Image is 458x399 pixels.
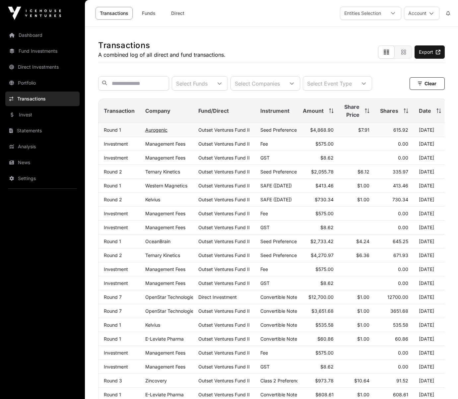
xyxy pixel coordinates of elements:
[393,392,408,397] span: 608.61
[104,141,128,147] a: Investment
[398,364,408,369] span: 0.00
[393,252,408,258] span: 671.93
[145,141,188,147] p: Management Fees
[396,378,408,383] span: 91.52
[145,280,188,286] p: Management Fees
[358,169,369,174] span: $6.12
[260,266,268,272] span: Fee
[5,28,80,42] a: Dashboard
[104,252,122,258] a: Round 2
[145,294,196,300] a: OpenStar Technologies
[414,151,446,165] td: [DATE]
[145,211,188,216] p: Management Fees
[5,155,80,170] a: News
[414,123,446,137] td: [DATE]
[145,378,167,383] a: Zincovery
[198,141,250,147] a: Outset Ventures Fund II
[98,40,226,51] h1: Transactions
[297,207,339,221] td: $575.00
[5,107,80,122] a: Invest
[260,252,313,258] span: Seed Preference Shares
[414,346,446,360] td: [DATE]
[414,276,446,290] td: [DATE]
[260,378,318,383] span: Class 2 Preference Shares
[414,262,446,276] td: [DATE]
[104,169,122,174] a: Round 2
[414,137,446,151] td: [DATE]
[104,225,128,230] a: Investment
[398,225,408,230] span: 0.00
[198,127,250,133] a: Outset Ventures Fund II
[145,392,184,397] a: E-Leviate Pharma
[297,374,339,388] td: $973.78
[260,197,292,202] span: SAFE ([DATE])
[260,238,313,244] span: Seed Preference Shares
[297,123,339,137] td: $4,868.90
[297,193,339,207] td: $730.34
[5,60,80,74] a: Direct Investments
[198,350,250,356] a: Outset Ventures Fund II
[145,225,188,230] p: Management Fees
[297,248,339,262] td: $4,270.97
[260,225,270,230] span: GST
[145,336,184,342] a: E-Leviate Pharma
[414,360,446,374] td: [DATE]
[145,252,180,258] a: Ternary Kinetics
[380,107,398,115] span: Shares
[198,238,250,244] a: Outset Ventures Fund II
[414,193,446,207] td: [DATE]
[104,378,122,383] a: Round 3
[398,266,408,272] span: 0.00
[198,378,250,383] a: Outset Ventures Fund II
[260,364,270,369] span: GST
[104,266,128,272] a: Investment
[414,332,446,346] td: [DATE]
[104,322,121,328] a: Round 1
[297,165,339,179] td: $2,055.78
[414,179,446,193] td: [DATE]
[297,332,339,346] td: $60.86
[104,107,135,115] span: Transaction
[260,169,313,174] span: Seed Preference Shares
[354,378,369,383] span: $10.64
[104,280,128,286] a: Investment
[104,294,122,300] a: Round 7
[419,107,431,115] span: Date
[5,171,80,186] a: Settings
[198,211,250,216] a: Outset Ventures Fund II
[393,322,408,328] span: 535.58
[104,197,122,202] a: Round 2
[135,7,162,20] a: Funds
[145,169,180,174] a: Ternary Kinetics
[414,234,446,248] td: [DATE]
[357,336,369,342] span: $1.00
[260,322,317,328] span: Convertible Note ([DATE])
[398,280,408,286] span: 0.00
[414,304,446,318] td: [DATE]
[104,336,121,342] a: Round 1
[145,322,160,328] a: Kelvius
[198,266,250,272] a: Outset Ventures Fund II
[260,107,290,115] span: Instrument
[231,77,284,90] div: Select Companies
[297,276,339,290] td: $8.62
[145,266,188,272] p: Management Fees
[414,248,446,262] td: [DATE]
[198,364,250,369] a: Outset Ventures Fund II
[260,141,268,147] span: Fee
[5,92,80,106] a: Transactions
[198,308,250,314] a: Outset Ventures Fund II
[104,183,121,188] a: Round 1
[303,107,324,115] span: Amount
[260,127,313,133] span: Seed Preference Shares
[145,364,188,369] p: Management Fees
[297,262,339,276] td: $575.00
[172,77,212,90] div: Select Funds
[198,322,250,328] a: Outset Ventures Fund II
[297,360,339,374] td: $8.62
[393,238,408,244] span: 645.25
[357,294,369,300] span: $1.00
[164,7,191,20] a: Direct
[357,392,369,397] span: $1.00
[198,392,250,397] a: Outset Ventures Fund II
